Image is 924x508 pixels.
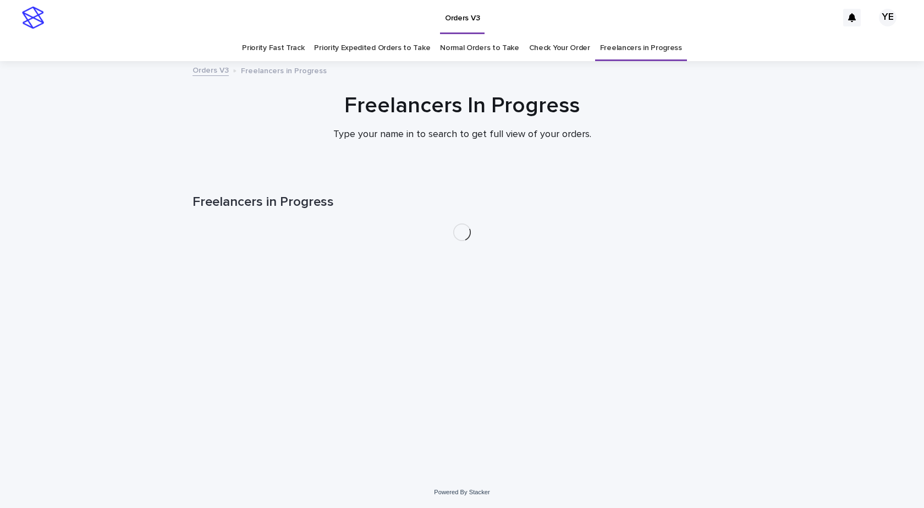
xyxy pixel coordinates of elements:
[242,129,682,141] p: Type your name in to search to get full view of your orders.
[314,35,430,61] a: Priority Expedited Orders to Take
[193,194,732,210] h1: Freelancers in Progress
[242,35,304,61] a: Priority Fast Track
[600,35,682,61] a: Freelancers in Progress
[434,489,490,495] a: Powered By Stacker
[22,7,44,29] img: stacker-logo-s-only.png
[241,64,327,76] p: Freelancers in Progress
[879,9,897,26] div: YE
[193,63,229,76] a: Orders V3
[529,35,590,61] a: Check Your Order
[193,92,732,119] h1: Freelancers In Progress
[440,35,519,61] a: Normal Orders to Take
